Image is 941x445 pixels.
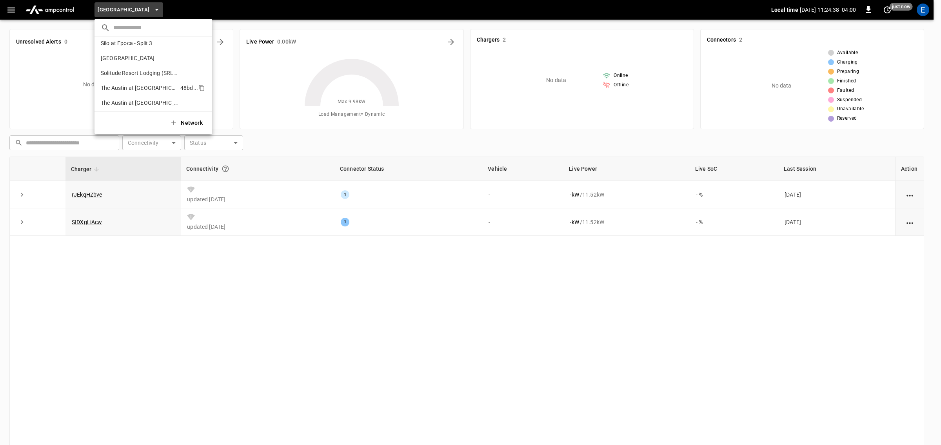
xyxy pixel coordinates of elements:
[198,83,206,93] div: copy
[101,69,178,77] p: Solitude Resort Lodging (SRL) Parking Lot - Alterra Mountain Company - [GEOGRAPHIC_DATA] 1
[101,99,179,107] p: The Austin at [GEOGRAPHIC_DATA] 2
[101,39,177,47] p: Silo at Epoca - Split 3
[101,84,177,92] p: The Austin at [GEOGRAPHIC_DATA] 1
[165,115,209,131] button: Network
[101,54,177,62] p: [GEOGRAPHIC_DATA]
